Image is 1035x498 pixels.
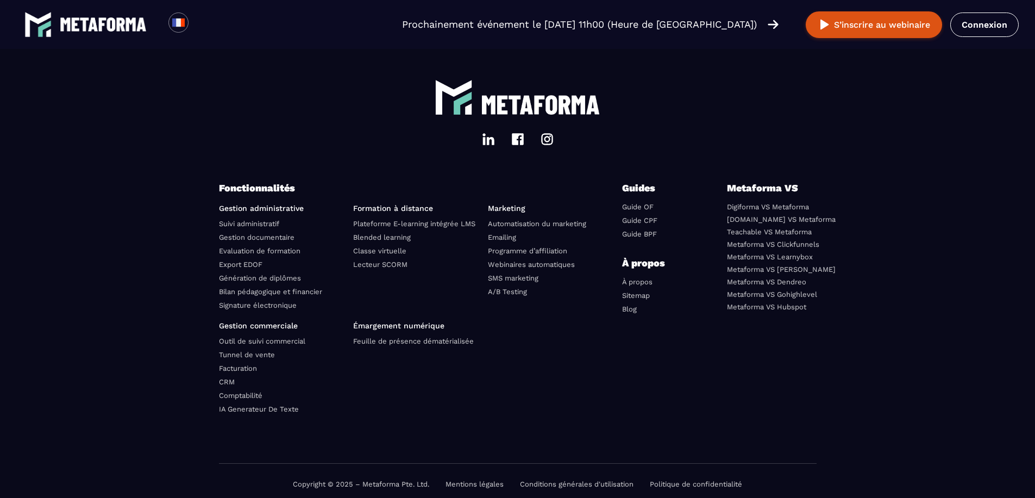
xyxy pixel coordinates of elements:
input: Search for option [198,18,206,31]
a: Metaforma VS Gohighlevel [727,290,817,298]
a: Mentions légales [446,480,504,488]
a: Teachable VS Metaforma [727,228,812,236]
a: Feuille de présence dématérialisée [353,337,474,345]
a: Gestion documentaire [219,233,294,241]
a: Blog [622,305,637,313]
img: logo [435,78,473,116]
p: À propos [622,256,687,271]
a: Conditions générales d'utilisation [520,480,633,488]
a: Blended learning [353,233,411,241]
img: logo [481,95,600,115]
a: SMS marketing [488,274,538,282]
a: Sitemap [622,291,650,300]
a: À propos [622,278,653,286]
a: Facturation [219,364,257,372]
p: Gestion commerciale [219,321,346,330]
a: Evaluation de formation [219,247,300,255]
img: logo [24,11,52,38]
img: arrow-right [768,18,779,30]
a: Classe virtuelle [353,247,406,255]
p: Gestion administrative [219,204,346,213]
button: S’inscrire au webinaire [806,11,942,38]
img: fr [172,16,185,29]
a: Comptabilité [219,391,262,400]
p: Fonctionnalités [219,180,623,196]
a: Connexion [950,13,1019,37]
p: Émargement numérique [353,321,480,330]
a: Signature électronique [219,301,297,309]
a: A/B Testing [488,288,527,296]
a: Metaforma VS Learnybox [727,253,813,261]
p: Guides [622,180,687,196]
a: IA Generateur De Texte [219,405,299,413]
a: Programme d’affiliation [488,247,567,255]
a: Webinaires automatiques [488,260,575,269]
div: Search for option [189,13,215,36]
a: Export EDOF [219,260,262,269]
a: Metaforma VS [PERSON_NAME] [727,265,836,273]
a: Guide OF [622,203,654,211]
p: Metaforma VS [727,180,817,196]
img: linkedin [482,133,495,146]
img: play [818,18,831,32]
p: Formation à distance [353,204,480,213]
a: Emailing [488,233,516,241]
a: Metaforma VS Clickfunnels [727,240,819,248]
a: Metaforma VS Hubspot [727,303,806,311]
a: CRM [219,378,235,386]
a: Politique de confidentialité [650,480,742,488]
a: Guide CPF [622,216,657,225]
img: facebook [511,133,524,146]
img: instagram [541,133,554,146]
a: Digiforma VS Metaforma [727,203,809,211]
a: Automatisation du marketing [488,220,586,228]
a: Plateforme E-learning intégrée LMS [353,220,475,228]
a: Guide BPF [622,230,657,238]
a: Tunnel de vente [219,351,275,359]
a: [DOMAIN_NAME] VS Metaforma [727,215,836,223]
p: Marketing [488,204,614,213]
a: Suivi administratif [219,220,279,228]
p: Copyright © 2025 – Metaforma Pte. Ltd. [293,480,429,488]
a: Bilan pédagogique et financier [219,288,322,296]
p: Prochainement événement le [DATE] 11h00 (Heure de [GEOGRAPHIC_DATA]) [402,17,757,32]
a: Lecteur SCORM [353,260,407,269]
img: logo [60,17,147,32]
a: Metaforma VS Dendreo [727,278,806,286]
a: Génération de diplômes [219,274,301,282]
a: Outil de suivi commercial [219,337,305,345]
